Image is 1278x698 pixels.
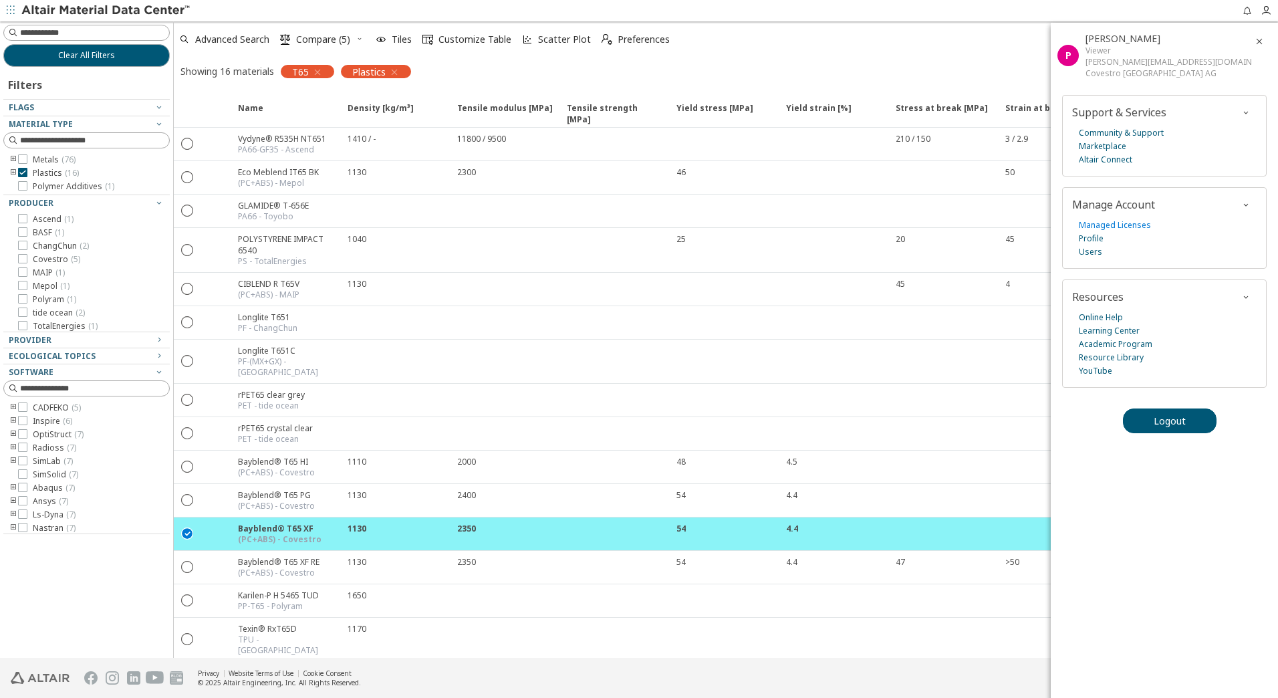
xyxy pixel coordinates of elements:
[348,456,366,467] div: 1110
[76,307,85,318] span: ( 2 )
[33,321,98,332] span: TotalEnergies
[1079,338,1152,351] a: Academic Program
[238,312,297,323] div: Longlite T651
[3,332,170,348] button: Provider
[9,350,96,362] span: Ecological Topics
[457,489,476,501] div: 2400
[786,456,797,467] div: 4.5
[1005,133,1028,144] div: 3 / 2.9
[348,102,414,126] span: Density [kg/m³]
[61,154,76,165] span: ( 76 )
[9,456,18,467] i: toogle group
[9,443,18,453] i: toogle group
[238,489,315,501] div: Bayblend® T65 PG
[67,294,76,305] span: ( 1 )
[9,483,18,493] i: toogle group
[3,364,170,380] button: Software
[1005,102,1086,126] span: Strain at break [%]
[80,240,89,251] span: ( 2 )
[60,280,70,292] span: ( 1 )
[676,456,686,467] div: 48
[33,267,65,278] span: MAIP
[348,133,376,144] div: 1410 / -
[340,102,449,126] span: Density [kg/m³]
[238,323,297,334] div: PF - ChangChun
[9,496,18,507] i: toogle group
[33,168,79,179] span: Plastics
[58,50,115,61] span: Clear All Filters
[9,168,18,179] i: toogle group
[33,416,72,427] span: Inspire
[33,402,81,413] span: CADFEKO
[238,278,299,289] div: CIBLEND R T65V
[9,334,51,346] span: Provider
[3,100,170,116] button: Flags
[1079,245,1102,259] a: Users
[457,523,476,534] div: 2350
[1079,351,1144,364] a: Resource Library
[238,590,319,601] div: Karilen-P H 5465 TUD
[9,402,18,413] i: toogle group
[3,116,170,132] button: Material Type
[238,144,326,155] div: PA66-GF35 - Ascend
[1154,415,1186,427] span: Logout
[896,556,905,568] div: 47
[71,253,80,265] span: ( 5 )
[303,669,352,678] a: Cookie Consent
[63,415,72,427] span: ( 6 )
[180,65,274,78] div: Showing 16 materials
[238,534,322,545] div: (PC+ABS) - Covestro
[9,429,18,440] i: toogle group
[618,35,670,44] span: Preferences
[676,556,686,568] div: 54
[449,102,559,126] span: Tensile modulus [MPa]
[3,195,170,211] button: Producer
[1005,556,1019,568] div: >50
[195,35,269,44] span: Advanced Search
[896,133,930,144] div: 210 / 150
[238,356,340,378] div: PF-(MX+GX) - [GEOGRAPHIC_DATA]
[348,556,366,568] div: 1130
[1079,311,1123,324] a: Online Help
[348,233,366,245] div: 1040
[33,281,70,292] span: Mepol
[676,166,686,178] div: 46
[280,34,291,45] i: 
[66,509,76,520] span: ( 7 )
[9,366,53,378] span: Software
[66,522,76,534] span: ( 7 )
[3,67,49,99] div: Filters
[896,102,988,126] span: Stress at break [MPa]
[67,442,76,453] span: ( 7 )
[538,35,591,44] span: Scatter Plot
[238,434,313,445] div: PET - tide ocean
[1085,68,1251,79] div: Covestro [GEOGRAPHIC_DATA] AG
[238,568,319,578] div: (PC+ABS) - Covestro
[238,256,340,267] div: PS - TotalEnergies
[11,672,70,684] img: Altair Engineering
[33,483,75,493] span: Abaqus
[238,345,340,356] div: Longlite T651C
[21,4,192,17] img: Altair Material Data Center
[33,294,76,305] span: Polyram
[1079,126,1164,140] a: Community & Support
[676,489,686,501] div: 54
[457,133,506,144] div: 11800 / 9500
[238,423,313,434] div: rPET65 crystal clear
[786,556,797,568] div: 4.4
[348,590,366,601] div: 1650
[1085,56,1251,68] div: [PERSON_NAME][EMAIL_ADDRESS][DOMAIN_NAME]
[9,416,18,427] i: toogle group
[33,429,84,440] span: OptiStruct
[457,166,476,178] div: 2300
[33,227,64,238] span: BASF
[33,443,76,453] span: Radioss
[33,456,73,467] span: SimLab
[230,102,340,126] span: Name
[1079,140,1126,153] a: Marketplace
[238,456,315,467] div: Bayblend® T65 HI
[33,181,114,192] span: Polymer Additives
[438,35,511,44] span: Customize Table
[567,102,663,126] span: Tensile strength [MPa]
[238,211,309,222] div: PA66 - Toyobo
